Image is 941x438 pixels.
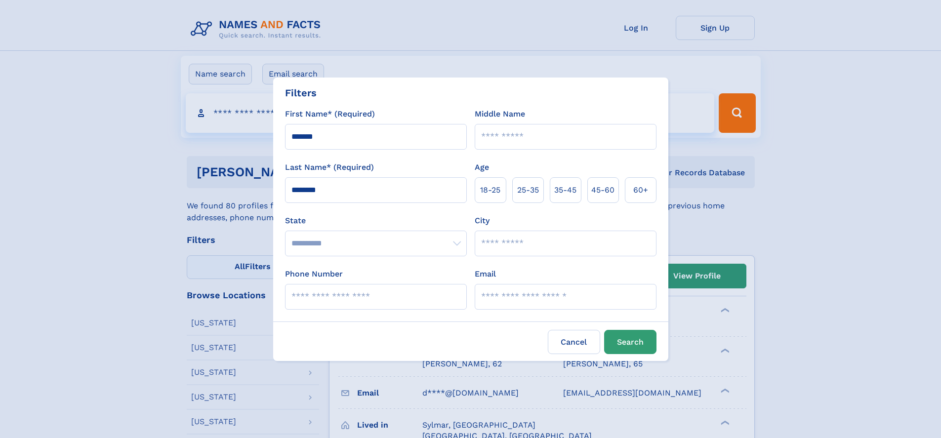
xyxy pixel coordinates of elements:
[633,184,648,196] span: 60+
[604,330,656,354] button: Search
[475,215,490,227] label: City
[475,268,496,280] label: Email
[475,108,525,120] label: Middle Name
[591,184,614,196] span: 45‑60
[480,184,500,196] span: 18‑25
[285,161,374,173] label: Last Name* (Required)
[285,85,317,100] div: Filters
[285,268,343,280] label: Phone Number
[554,184,576,196] span: 35‑45
[548,330,600,354] label: Cancel
[285,108,375,120] label: First Name* (Required)
[285,215,467,227] label: State
[517,184,539,196] span: 25‑35
[475,161,489,173] label: Age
